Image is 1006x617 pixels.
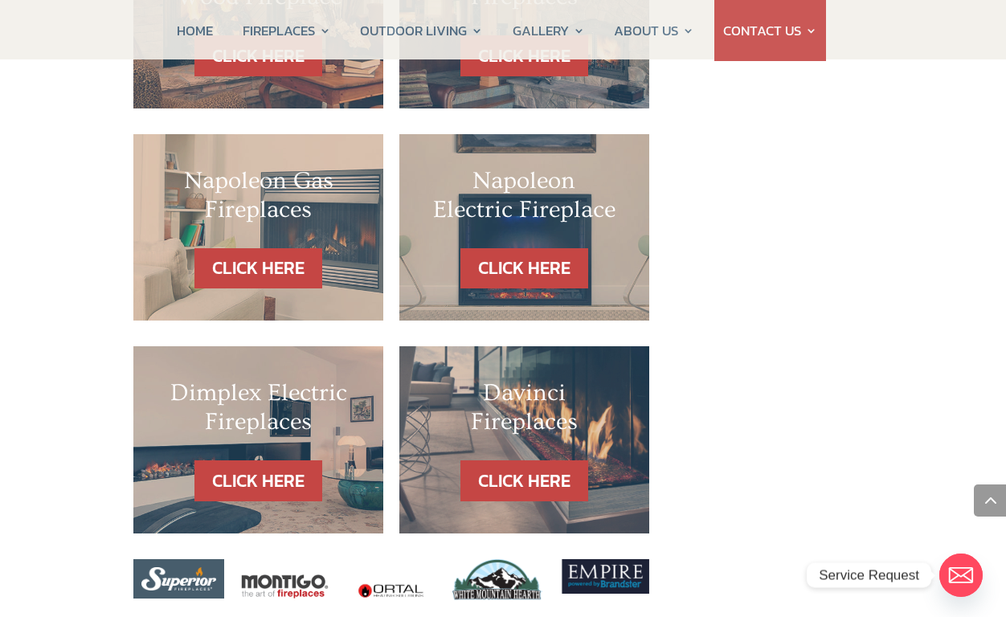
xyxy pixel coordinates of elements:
[939,554,983,597] a: Email
[558,559,649,594] img: Screen-5-7-2021_34050_PM
[431,166,617,232] h2: Napoleon Electric Fireplace
[166,166,351,232] h2: Napoleon Gas Fireplaces
[452,559,543,605] img: white_mountain_hearth_logo
[431,378,617,444] h2: Davinci Fireplaces
[194,460,322,501] a: CLICK HERE
[239,559,330,614] img: montigo-logo
[166,378,351,444] h2: Dimplex Electric Fireplaces
[141,567,216,590] img: superior_logo_white-
[460,460,588,501] a: CLICK HERE
[460,248,588,289] a: CLICK HERE
[194,248,322,289] a: CLICK HERE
